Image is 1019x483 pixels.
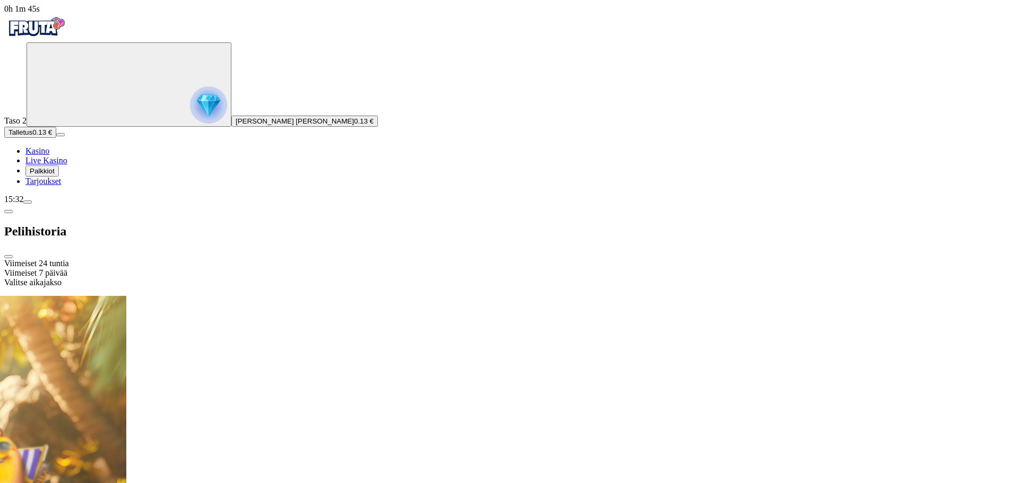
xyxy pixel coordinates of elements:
[4,116,27,125] span: Taso 2
[56,133,65,136] button: menu
[8,128,32,136] span: Talletus
[4,33,68,42] a: Fruta
[25,156,67,165] span: Live Kasino
[4,14,68,40] img: Fruta
[25,146,49,155] a: diamond iconKasino
[4,210,13,213] button: chevron-left icon
[4,4,40,13] span: user session time
[4,224,1015,239] h2: Pelihistoria
[4,268,1015,278] div: Viimeiset 7 päivää
[4,14,1015,186] nav: Primary
[25,177,61,186] a: gift-inverted iconTarjoukset
[4,127,56,138] button: Talletusplus icon0.13 €
[30,167,55,175] span: Palkkiot
[4,259,1015,268] div: Viimeiset 24 tuntia
[4,278,1015,287] div: Valitse aikajakso
[23,200,32,204] button: menu
[25,146,49,155] span: Kasino
[190,86,227,124] img: reward progress
[25,165,59,177] button: reward iconPalkkiot
[25,156,67,165] a: poker-chip iconLive Kasino
[32,128,52,136] span: 0.13 €
[27,42,231,127] button: reward progress
[25,177,61,186] span: Tarjoukset
[4,255,13,258] button: close
[4,195,23,204] span: 15:32
[354,117,374,125] span: 0.13 €
[231,116,378,127] button: [PERSON_NAME] [PERSON_NAME]0.13 €
[236,117,354,125] span: [PERSON_NAME] [PERSON_NAME]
